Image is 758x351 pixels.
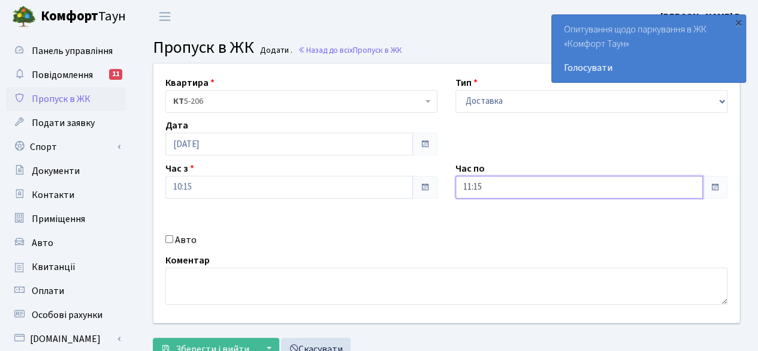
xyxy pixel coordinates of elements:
[6,135,126,159] a: Спорт
[32,236,53,250] span: Авто
[258,46,292,56] small: Додати .
[6,39,126,63] a: Панель управління
[455,76,478,90] label: Тип
[552,15,745,82] div: Опитування щодо паркування в ЖК «Комфорт Таун»
[153,35,254,59] span: Пропуск в ЖК
[6,231,126,255] a: Авто
[109,69,122,80] div: 11
[32,212,85,226] span: Приміщення
[732,16,744,28] div: ×
[6,207,126,231] a: Приміщення
[564,61,733,75] a: Голосувати
[173,95,184,107] b: КТ
[455,161,485,176] label: Час по
[32,164,80,178] span: Документи
[32,284,64,298] span: Оплати
[6,279,126,303] a: Оплати
[41,7,98,26] b: Комфорт
[165,76,215,90] label: Квартира
[165,90,437,113] span: <b>КТ</b>&nbsp;&nbsp;&nbsp;&nbsp;5-206
[6,111,126,135] a: Подати заявку
[298,44,402,56] a: Назад до всіхПропуск в ЖК
[12,5,36,29] img: logo.png
[660,10,744,23] b: [PERSON_NAME] В.
[353,44,402,56] span: Пропуск в ЖК
[6,159,126,183] a: Документи
[32,260,76,274] span: Квитанції
[32,188,74,202] span: Контакти
[32,92,90,106] span: Пропуск в ЖК
[173,95,422,107] span: <b>КТ</b>&nbsp;&nbsp;&nbsp;&nbsp;5-206
[175,233,197,247] label: Авто
[150,7,180,26] button: Переключити навігацію
[32,68,93,82] span: Повідомлення
[32,308,102,322] span: Особові рахунки
[6,183,126,207] a: Контакти
[41,7,126,27] span: Таун
[6,303,126,327] a: Особові рахунки
[165,161,194,176] label: Час з
[6,63,126,87] a: Повідомлення11
[6,255,126,279] a: Квитанції
[165,118,188,133] label: Дата
[660,10,744,24] a: [PERSON_NAME] В.
[165,253,210,268] label: Коментар
[32,44,113,58] span: Панель управління
[32,116,95,130] span: Подати заявку
[6,327,126,351] a: [DOMAIN_NAME]
[6,87,126,111] a: Пропуск в ЖК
